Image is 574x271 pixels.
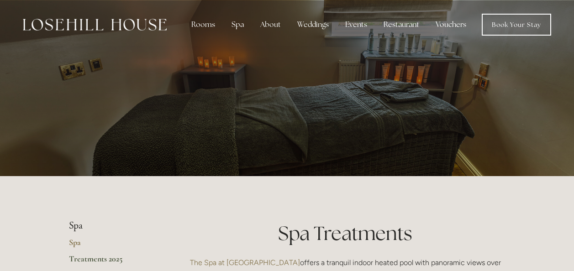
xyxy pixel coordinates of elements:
[428,16,474,34] a: Vouchers
[69,237,156,254] a: Spa
[185,220,506,247] h1: Spa Treatments
[23,19,167,31] img: Losehill House
[69,220,156,232] li: Spa
[338,16,374,34] div: Events
[290,16,336,34] div: Weddings
[224,16,251,34] div: Spa
[190,258,300,267] a: The Spa at [GEOGRAPHIC_DATA]
[253,16,288,34] div: About
[69,254,156,270] a: Treatments 2025
[482,14,551,36] a: Book Your Stay
[184,16,222,34] div: Rooms
[376,16,427,34] div: Restaurant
